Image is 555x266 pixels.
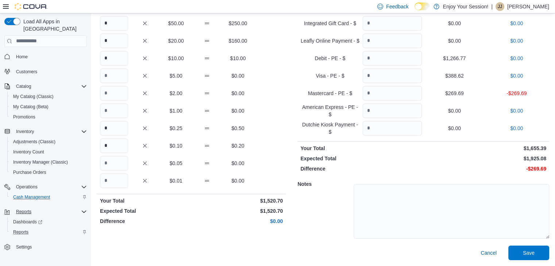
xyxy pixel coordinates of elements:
span: Inventory Manager (Classic) [10,158,87,167]
input: Quantity [363,16,422,31]
span: Cancel [481,249,497,257]
button: Operations [13,183,41,191]
button: Home [1,51,90,62]
input: Quantity [100,86,128,101]
input: Quantity [363,51,422,66]
span: Home [16,54,28,60]
p: $1.00 [162,107,190,114]
button: Inventory [13,127,37,136]
span: Reports [13,207,87,216]
button: Reports [7,227,90,237]
a: Dashboards [10,218,45,226]
p: $0.00 [487,125,546,132]
span: Settings [16,244,32,250]
p: $160.00 [224,37,252,44]
span: Settings [13,242,87,251]
button: Reports [1,207,90,217]
button: Promotions [7,112,90,122]
p: $10.00 [224,55,252,62]
p: $0.00 [224,72,252,79]
p: Dutchie Kiosk Payment - $ [300,121,359,136]
a: Promotions [10,113,38,121]
span: My Catalog (Beta) [13,104,49,110]
p: | [491,2,493,11]
p: $0.00 [425,37,484,44]
p: $5.00 [162,72,190,79]
p: Your Total [100,197,190,204]
p: $0.00 [224,177,252,184]
button: Catalog [1,81,90,91]
span: Inventory Count [13,149,44,155]
input: Quantity [100,138,128,153]
p: Expected Total [100,207,190,215]
button: Reports [13,207,34,216]
button: Save [508,246,549,260]
p: Enjoy Your Session! [443,2,489,11]
p: $0.00 [224,107,252,114]
button: Adjustments (Classic) [7,137,90,147]
p: $0.50 [224,125,252,132]
p: $1,655.39 [425,145,546,152]
a: Settings [13,243,35,251]
span: Reports [13,229,28,235]
button: Cancel [478,246,500,260]
a: Reports [10,228,31,236]
p: Your Total [300,145,422,152]
span: Purchase Orders [10,168,87,177]
span: Customers [13,67,87,76]
p: Leafly Online Payment - $ [300,37,359,44]
p: $0.00 [425,20,484,27]
p: $2.00 [162,90,190,97]
a: Home [13,52,31,61]
button: Operations [1,182,90,192]
input: Quantity [363,121,422,136]
input: Dark Mode [415,3,430,10]
p: $20.00 [162,37,190,44]
span: Load All Apps in [GEOGRAPHIC_DATA] [20,18,87,32]
span: Home [13,52,87,61]
button: Inventory Count [7,147,90,157]
span: My Catalog (Classic) [10,92,87,101]
p: $1,925.08 [425,155,546,162]
p: Difference [100,218,190,225]
span: Reports [16,209,31,215]
p: Debit - PE - $ [300,55,359,62]
p: Mastercard - PE - $ [300,90,359,97]
button: Settings [1,242,90,252]
button: Inventory [1,126,90,137]
div: Jacqueline Jones [496,2,504,11]
a: Inventory Count [10,148,47,156]
span: Inventory [13,127,87,136]
p: $0.00 [425,125,484,132]
p: $0.05 [162,160,190,167]
h5: Notes [297,177,352,191]
p: $0.10 [162,142,190,149]
p: -$269.69 [425,165,546,172]
button: Inventory Manager (Classic) [7,157,90,167]
p: $50.00 [162,20,190,27]
p: $0.00 [487,37,546,44]
p: $269.69 [425,90,484,97]
button: Catalog [13,82,34,91]
p: $0.25 [162,125,190,132]
input: Quantity [100,121,128,136]
span: Reports [10,228,87,236]
button: My Catalog (Beta) [7,102,90,112]
a: My Catalog (Beta) [10,102,51,111]
p: $0.00 [425,107,484,114]
p: $0.00 [224,90,252,97]
input: Quantity [363,86,422,101]
p: Integrated Gift Card - $ [300,20,359,27]
p: $0.00 [487,107,546,114]
button: Customers [1,66,90,77]
a: Inventory Manager (Classic) [10,158,71,167]
input: Quantity [100,103,128,118]
p: $250.00 [224,20,252,27]
span: Inventory [16,129,34,134]
span: Feedback [386,3,408,10]
a: Cash Management [10,193,53,202]
p: $0.00 [224,160,252,167]
span: Dashboards [13,219,42,225]
img: Cova [15,3,47,10]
